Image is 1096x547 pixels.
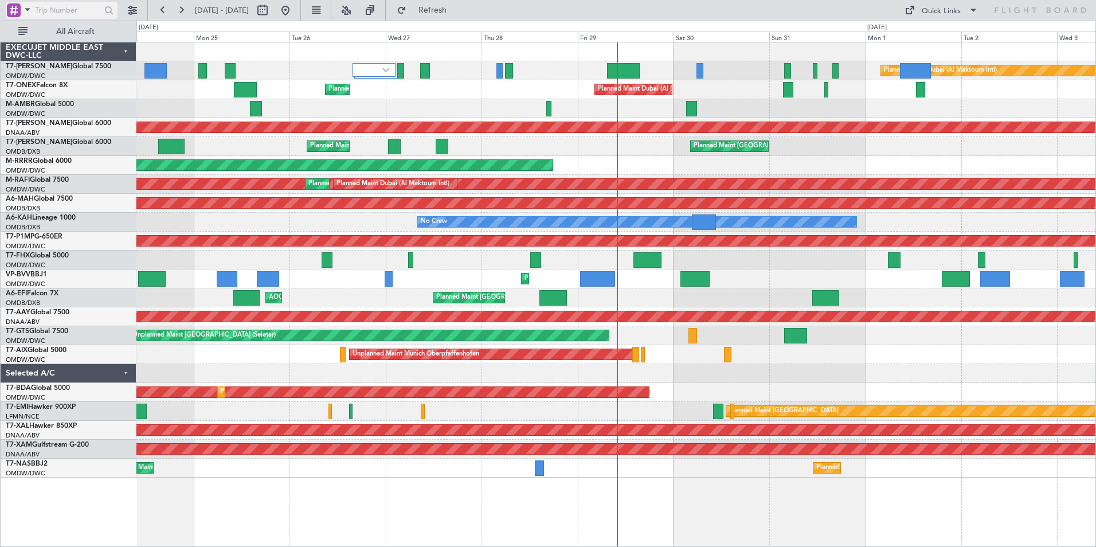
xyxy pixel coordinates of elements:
a: OMDW/DWC [6,469,45,478]
a: DNAA/ABV [6,431,40,440]
span: T7-NAS [6,460,31,467]
a: T7-EMIHawker 900XP [6,404,76,411]
div: Sun 24 [98,32,194,42]
a: OMDW/DWC [6,393,45,402]
a: T7-BDAGlobal 5000 [6,385,70,392]
span: T7-XAM [6,441,32,448]
a: OMDW/DWC [6,355,45,364]
div: Planned Maint Abuja ([PERSON_NAME] Intl) [816,459,945,476]
div: Thu 28 [482,32,577,42]
a: M-AMBRGlobal 5000 [6,101,74,108]
span: T7-AIX [6,347,28,354]
a: OMDB/DXB [6,223,40,232]
span: T7-EMI [6,404,28,411]
a: T7-XAMGulfstream G-200 [6,441,89,448]
a: OMDW/DWC [6,72,45,80]
a: OMDB/DXB [6,299,40,307]
div: Wed 27 [386,32,482,42]
div: Quick Links [922,6,961,17]
span: T7-P1MP [6,233,34,240]
div: Planned Maint [GEOGRAPHIC_DATA] [729,403,839,420]
div: Mon 1 [866,32,961,42]
div: Planned Maint Dubai (Al Maktoum Intl) [884,62,997,79]
span: T7-FHX [6,252,30,259]
a: T7-[PERSON_NAME]Global 6000 [6,139,111,146]
a: T7-XALHawker 850XP [6,423,77,429]
a: M-RRRRGlobal 6000 [6,158,72,165]
a: T7-FHXGlobal 5000 [6,252,69,259]
a: VP-BVVBBJ1 [6,271,47,278]
div: No Crew [421,213,447,230]
div: Planned Maint [GEOGRAPHIC_DATA] ([GEOGRAPHIC_DATA] Intl) [436,289,628,306]
div: Planned Maint Dubai (Al Maktoum Intl) [308,175,421,193]
div: Sat 30 [674,32,769,42]
a: OMDW/DWC [6,337,45,345]
a: T7-AIXGlobal 5000 [6,347,66,354]
span: T7-XAL [6,423,29,429]
span: T7-AAY [6,309,30,316]
a: DNAA/ABV [6,450,40,459]
a: M-RAFIGlobal 7500 [6,177,69,183]
div: AOG Maint [GEOGRAPHIC_DATA] (Dubai Intl) [269,289,403,306]
span: M-RRRR [6,158,33,165]
a: T7-ONEXFalcon 8X [6,82,68,89]
a: A6-KAHLineage 1000 [6,214,76,221]
a: A6-MAHGlobal 7500 [6,196,73,202]
div: Unplanned Maint [GEOGRAPHIC_DATA] (Seletar) [133,327,276,344]
span: A6-KAH [6,214,32,221]
div: Tue 26 [289,32,385,42]
div: Planned Maint [GEOGRAPHIC_DATA] ([GEOGRAPHIC_DATA] Intl) [694,138,885,155]
div: [DATE] [867,23,887,33]
div: Planned Maint Dubai (Al Maktoum Intl) [598,81,711,98]
div: Unplanned Maint Munich Oberpfaffenhofen [353,346,479,363]
span: M-RAFI [6,177,30,183]
span: [DATE] - [DATE] [195,5,249,15]
a: OMDW/DWC [6,261,45,269]
a: T7-[PERSON_NAME]Global 7500 [6,63,111,70]
span: T7-BDA [6,385,31,392]
button: All Aircraft [13,22,124,41]
span: T7-[PERSON_NAME] [6,139,72,146]
span: T7-ONEX [6,82,36,89]
a: A6-EFIFalcon 7X [6,290,58,297]
span: T7-[PERSON_NAME] [6,120,72,127]
span: M-AMBR [6,101,35,108]
button: Quick Links [899,1,984,19]
a: OMDW/DWC [6,166,45,175]
div: Mon 25 [194,32,289,42]
div: Planned Maint Dubai (Al Maktoum Intl) [328,81,441,98]
div: Planned Maint Dubai (Al Maktoum Intl) [524,270,637,287]
span: A6-EFI [6,290,27,297]
a: T7-GTSGlobal 7500 [6,328,68,335]
a: T7-[PERSON_NAME]Global 6000 [6,120,111,127]
a: DNAA/ABV [6,128,40,137]
span: T7-[PERSON_NAME] [6,63,72,70]
div: Sun 31 [769,32,865,42]
a: OMDW/DWC [6,185,45,194]
a: OMDW/DWC [6,280,45,288]
div: Planned Maint Dubai (Al Maktoum Intl) [336,175,449,193]
a: OMDB/DXB [6,204,40,213]
span: T7-GTS [6,328,29,335]
div: Fri 29 [578,32,674,42]
a: OMDW/DWC [6,242,45,251]
span: All Aircraft [30,28,121,36]
input: Trip Number [35,2,101,19]
a: OMDW/DWC [6,110,45,118]
span: Refresh [409,6,457,14]
a: OMDW/DWC [6,91,45,99]
a: T7-NASBBJ2 [6,460,48,467]
div: Planned Maint [GEOGRAPHIC_DATA] ([GEOGRAPHIC_DATA] Intl) [310,138,502,155]
button: Refresh [392,1,460,19]
a: OMDB/DXB [6,147,40,156]
a: DNAA/ABV [6,318,40,326]
div: [DATE] [139,23,158,33]
div: Planned Maint Dubai (Al Maktoum Intl) [221,384,334,401]
span: VP-BVV [6,271,30,278]
div: Tue 2 [961,32,1057,42]
a: LFMN/NCE [6,412,40,421]
img: arrow-gray.svg [382,68,389,72]
a: T7-AAYGlobal 7500 [6,309,69,316]
span: A6-MAH [6,196,34,202]
a: T7-P1MPG-650ER [6,233,62,240]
